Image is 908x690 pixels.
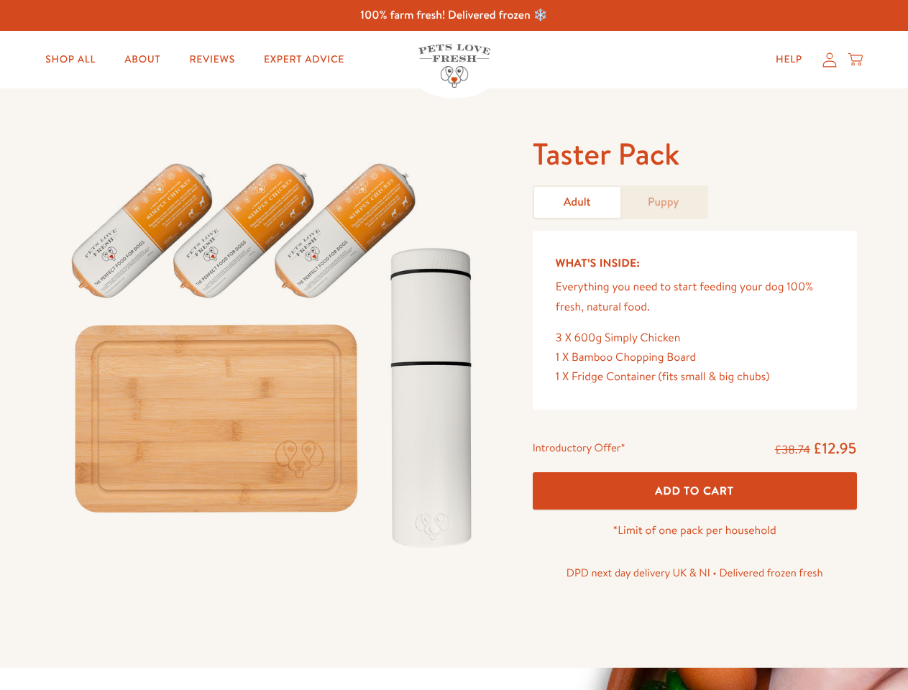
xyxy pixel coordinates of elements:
span: Add To Cart [655,483,734,498]
a: Reviews [178,45,246,74]
a: Adult [534,187,620,218]
a: Shop All [34,45,107,74]
a: Puppy [620,187,707,218]
h1: Taster Pack [533,134,857,174]
s: £38.74 [775,442,810,458]
img: Pets Love Fresh [418,44,490,88]
a: Expert Advice [252,45,356,74]
a: Help [764,45,814,74]
a: About [113,45,172,74]
p: DPD next day delivery UK & NI • Delivered frozen fresh [533,563,857,582]
img: Taster Pack - Adult [52,134,498,563]
button: Add To Cart [533,472,857,510]
div: 3 X 600g Simply Chicken [556,328,834,348]
h5: What’s Inside: [556,254,834,272]
span: £12.95 [813,438,857,459]
p: *Limit of one pack per household [533,521,857,540]
div: 1 X Fridge Container (fits small & big chubs) [556,367,834,387]
span: 1 X Bamboo Chopping Board [556,349,697,365]
div: Introductory Offer* [533,438,625,460]
p: Everything you need to start feeding your dog 100% fresh, natural food. [556,277,834,316]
